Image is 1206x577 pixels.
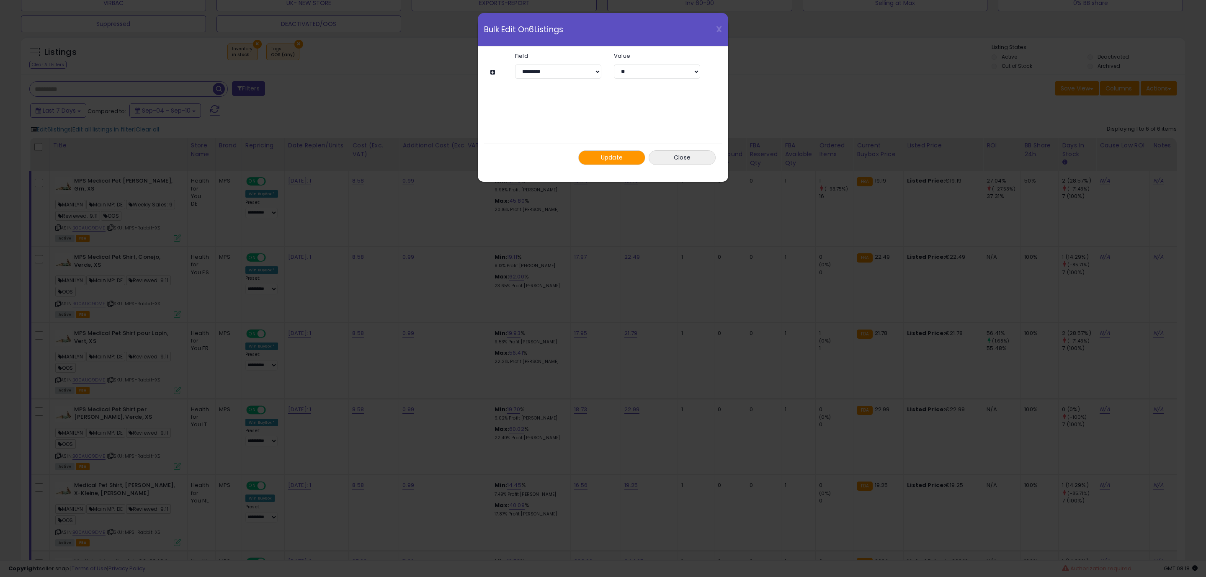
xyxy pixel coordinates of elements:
[649,150,716,165] button: Close
[484,26,563,33] span: Bulk Edit On 6 Listings
[509,53,608,59] label: Field
[608,53,706,59] label: Value
[601,153,623,162] span: Update
[716,23,722,35] span: X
